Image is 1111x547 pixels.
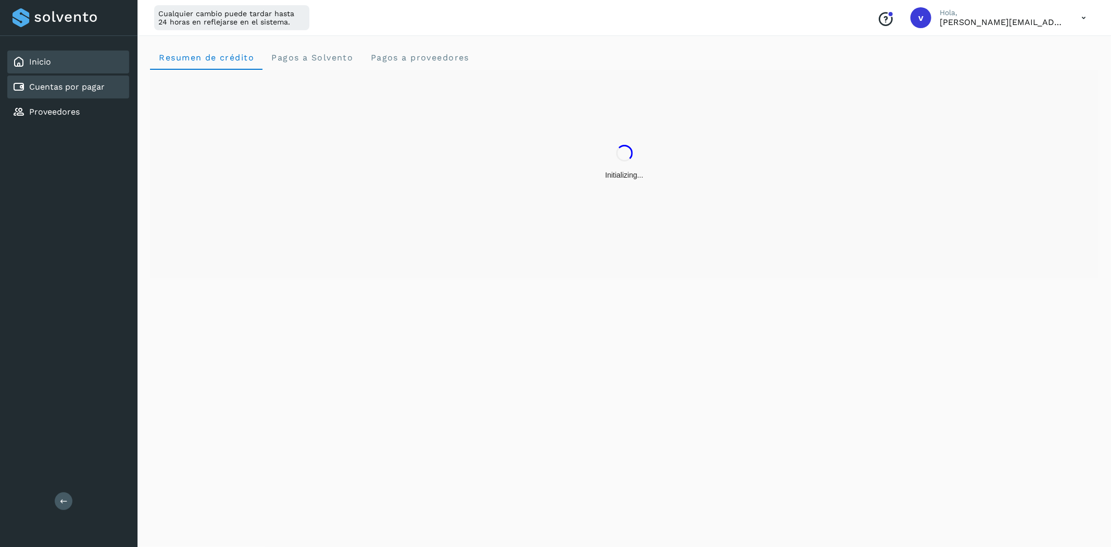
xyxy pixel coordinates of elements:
[370,53,469,63] span: Pagos a proveedores
[7,101,129,123] div: Proveedores
[154,5,309,30] div: Cualquier cambio puede tardar hasta 24 horas en reflejarse en el sistema.
[29,107,80,117] a: Proveedores
[940,17,1065,27] p: victor.romero@fidum.com.mx
[7,76,129,98] div: Cuentas por pagar
[7,51,129,73] div: Inicio
[158,53,254,63] span: Resumen de crédito
[29,82,105,92] a: Cuentas por pagar
[940,8,1065,17] p: Hola,
[271,53,353,63] span: Pagos a Solvento
[29,57,51,67] a: Inicio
